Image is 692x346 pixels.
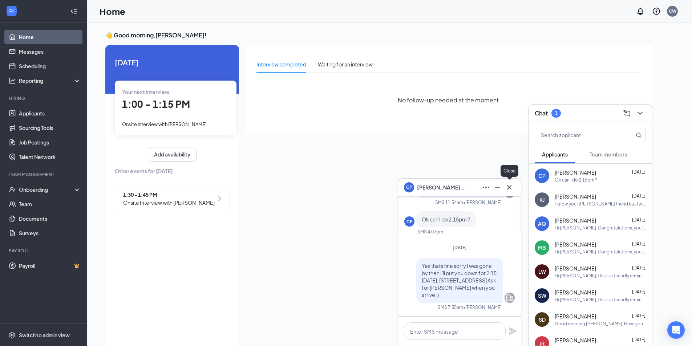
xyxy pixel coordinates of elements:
svg: Plane [509,327,517,335]
span: No follow-up needed at the moment [398,95,499,105]
div: SMS 7:35am [438,304,463,310]
div: Hi [PERSON_NAME]. Congratulations, your meeting with [PERSON_NAME]' Restaurant for Restaurant Hos... [555,225,646,231]
span: 1:00 - 1:15 PM [122,98,190,110]
a: PayrollCrown [19,259,81,273]
div: SD [539,316,546,323]
div: Ok can I do 2:15pm ? [555,177,597,183]
h1: Home [100,5,125,17]
span: [PERSON_NAME] Penn [417,183,468,191]
span: [PERSON_NAME] [555,313,596,320]
span: Applicants [542,151,568,158]
div: 1 [555,110,558,116]
span: [DATE] [632,337,646,342]
span: [DATE] [453,245,467,250]
div: MB [538,244,546,251]
svg: ComposeMessage [623,109,631,118]
a: Documents [19,211,81,226]
a: Surveys [19,226,81,240]
span: • [PERSON_NAME] [463,304,502,310]
div: Waiting for an interview [318,60,373,68]
span: Other events for [DATE] [115,167,230,175]
span: [DATE] [115,57,230,68]
div: Hiring [9,95,80,101]
h3: 👋 Good morning, [PERSON_NAME] ! [105,31,652,39]
div: Onboarding [19,186,75,193]
div: Hi [PERSON_NAME], this is a friendly reminder. Your meeting with [PERSON_NAME]' Restaurant for Re... [555,273,646,279]
svg: Notifications [636,7,645,16]
div: Hi [PERSON_NAME], this is a friendly reminder. Your meeting with [PERSON_NAME]' Restaurant for Re... [555,297,646,303]
svg: QuestionInfo [652,7,661,16]
div: CP [538,172,546,179]
input: Search applicant [535,128,621,142]
span: [PERSON_NAME] [555,169,596,176]
button: Ellipses [480,182,492,193]
span: • [PERSON_NAME] [463,199,502,205]
span: [DATE] [632,313,646,318]
svg: WorkstreamLogo [8,7,15,15]
button: Cross [503,182,515,193]
div: CW [669,8,676,14]
span: [DATE] [632,169,646,175]
span: [DATE] [632,289,646,294]
span: [DATE] [632,265,646,270]
svg: Company [505,293,514,302]
div: Reporting [19,77,81,84]
button: Minimize [492,182,503,193]
a: Team [19,197,81,211]
div: SMS 4:07pm [417,229,443,235]
h3: Chat [535,109,548,117]
span: Team members [590,151,627,158]
svg: ChevronDown [636,109,644,118]
svg: Cross [505,183,514,192]
div: Good morning [PERSON_NAME], Have you been interviewed at this location before? -[PERSON_NAME] [US... [555,321,646,327]
span: [PERSON_NAME] [555,289,596,296]
span: Ok can I do 2:15pm ? [422,216,470,223]
div: SMS 11:54am [435,199,463,205]
a: Sourcing Tools [19,121,81,135]
div: Interview completed [256,60,306,68]
span: [DATE] [632,217,646,223]
svg: Analysis [9,77,16,84]
span: [PERSON_NAME] [555,217,596,224]
svg: Ellipses [482,183,490,192]
span: [PERSON_NAME] [555,241,596,248]
div: Payroll [9,248,80,254]
a: Home [19,30,81,44]
div: Close [501,165,518,177]
button: ChevronDown [634,107,646,119]
span: Onsite Interview with [PERSON_NAME] [123,199,215,207]
span: Your next interview [122,89,169,95]
svg: MagnifyingGlass [636,132,642,138]
span: [DATE] [632,193,646,199]
div: CP [406,219,413,225]
span: [PERSON_NAME] [555,193,596,200]
a: Job Postings [19,135,81,150]
svg: Settings [9,331,16,339]
svg: Collapse [70,8,77,15]
span: 1:30 - 1:45 PM [123,191,215,199]
span: Yes thats fine sorry I was gone by then I'll put you down for 2:15 [DATE]. [STREET_ADDRESS] Ask f... [422,262,497,298]
div: SW [538,292,546,299]
div: Open Intercom Messenger [667,321,685,339]
div: LW [538,268,546,275]
a: Messages [19,44,81,59]
div: Hi [PERSON_NAME]. Congratulations, your meeting with [PERSON_NAME]' Restaurant for Restaurant Ser... [555,249,646,255]
a: Scheduling [19,59,81,73]
span: [DATE] [632,241,646,247]
button: Add availability [148,147,197,162]
div: KJ [539,196,545,203]
span: [PERSON_NAME] [555,265,596,272]
a: Talent Network [19,150,81,164]
span: Onsite Interview with [PERSON_NAME] [122,121,207,127]
svg: Minimize [493,183,502,192]
a: Applicants [19,106,81,121]
button: ComposeMessage [621,107,633,119]
div: AQ [538,220,546,227]
div: I know your [PERSON_NAME] friend but I would need night time availability from you I dont have ma... [555,201,646,207]
svg: UserCheck [9,186,16,193]
span: [PERSON_NAME] [555,337,596,344]
div: Team Management [9,171,80,178]
div: Switch to admin view [19,331,70,339]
